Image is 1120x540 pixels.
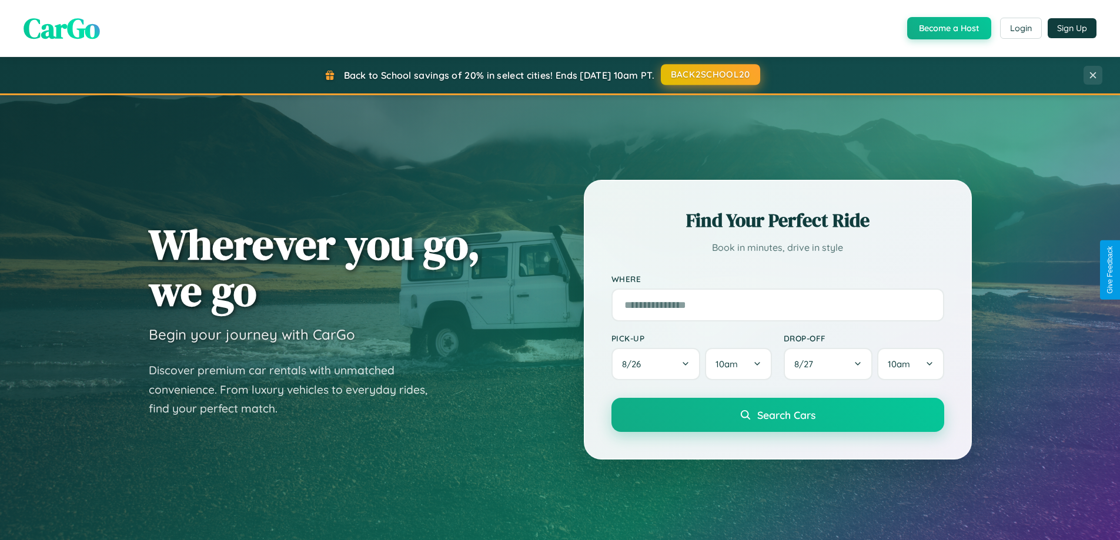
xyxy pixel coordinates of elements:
label: Where [611,274,944,284]
h2: Find Your Perfect Ride [611,207,944,233]
span: Back to School savings of 20% in select cities! Ends [DATE] 10am PT. [344,69,654,81]
div: Give Feedback [1106,246,1114,294]
label: Pick-up [611,333,772,343]
span: 8 / 26 [622,358,647,370]
h3: Begin your journey with CarGo [149,326,355,343]
span: Search Cars [757,408,815,421]
button: BACK2SCHOOL20 [661,64,760,85]
p: Book in minutes, drive in style [611,239,944,256]
span: 8 / 27 [794,358,819,370]
label: Drop-off [784,333,944,343]
button: 10am [705,348,771,380]
button: 8/26 [611,348,701,380]
p: Discover premium car rentals with unmatched convenience. From luxury vehicles to everyday rides, ... [149,361,443,418]
button: Become a Host [907,17,991,39]
button: Search Cars [611,398,944,432]
span: CarGo [24,9,100,48]
button: Login [1000,18,1042,39]
h1: Wherever you go, we go [149,221,480,314]
button: 10am [877,348,944,380]
span: 10am [888,358,910,370]
span: 10am [716,358,738,370]
button: Sign Up [1048,18,1096,38]
button: 8/27 [784,348,873,380]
